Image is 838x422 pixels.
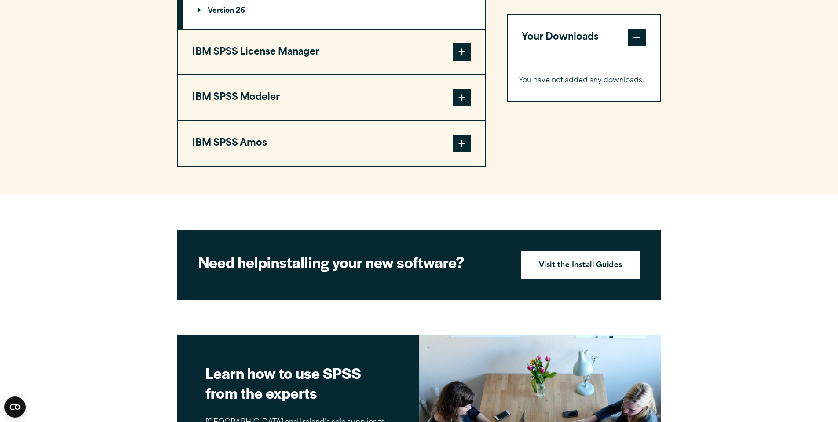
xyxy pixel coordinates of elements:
button: Your Downloads [508,15,660,60]
h2: Learn how to use SPSS from the experts [205,363,391,403]
button: IBM SPSS Amos [178,121,485,166]
button: IBM SPSS Modeler [178,75,485,120]
a: Visit the Install Guides [521,251,640,279]
button: IBM SPSS License Manager [178,30,485,75]
strong: Need help [198,251,267,272]
p: Version 26 [198,7,245,15]
button: Open CMP widget [4,396,26,418]
h2: installing your new software? [198,252,506,272]
strong: Visit the Install Guides [539,260,622,272]
div: Your Downloads [508,60,660,101]
p: You have not added any downloads. [519,74,649,87]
